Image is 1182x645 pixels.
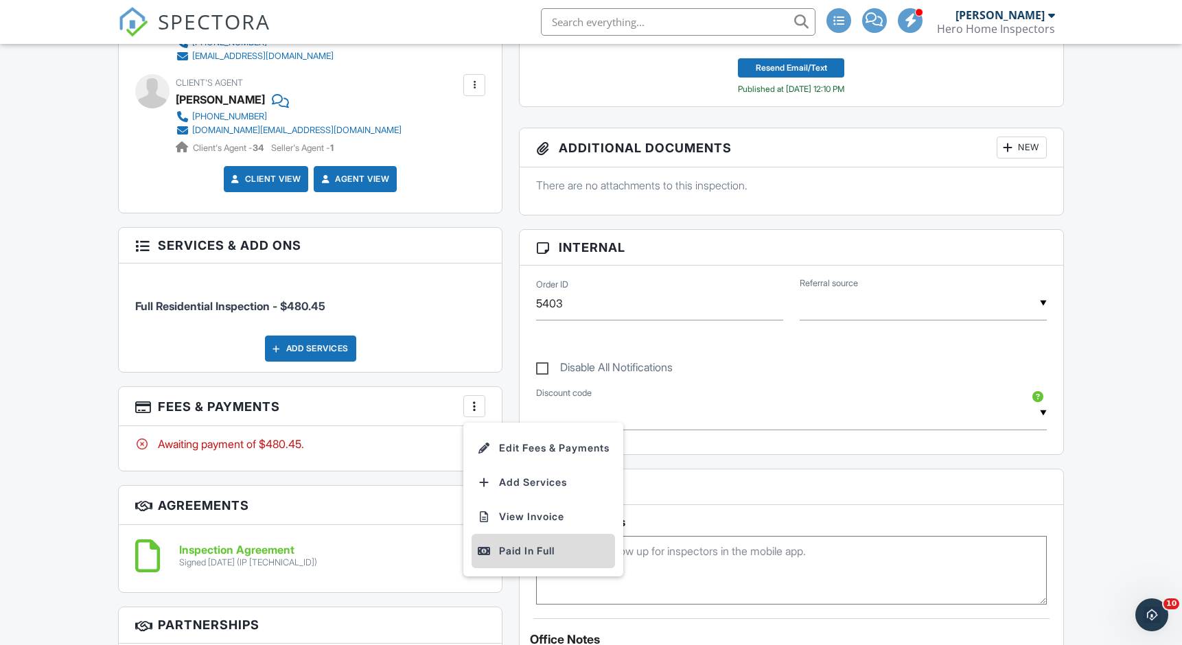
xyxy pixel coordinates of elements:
h6: Inspection Agreement [179,544,317,556]
a: [EMAIL_ADDRESS][DOMAIN_NAME] [176,49,334,63]
a: Client View [229,172,301,186]
div: [PERSON_NAME] [955,8,1045,22]
div: Hero Home Inspectors [937,22,1055,36]
h5: Inspector Notes [536,515,1047,529]
div: [DOMAIN_NAME][EMAIL_ADDRESS][DOMAIN_NAME] [192,125,402,136]
h3: Services & Add ons [119,228,502,263]
h3: Partnerships [119,607,502,643]
h3: Additional Documents [520,128,1063,167]
a: [PHONE_NUMBER] [176,110,402,124]
p: There are no attachments to this inspection. [536,178,1047,193]
div: Awaiting payment of $480.45. [135,436,485,451]
h3: Agreements [119,486,502,525]
div: Add Services [265,336,356,362]
a: [PERSON_NAME] [176,89,265,110]
span: Client's Agent [176,78,243,88]
label: Referral source [800,277,858,290]
strong: 34 [253,143,264,153]
strong: 1 [330,143,334,153]
span: Seller's Agent - [271,143,334,153]
h3: Fees & Payments [119,387,502,426]
a: [DOMAIN_NAME][EMAIL_ADDRESS][DOMAIN_NAME] [176,124,402,137]
div: [EMAIL_ADDRESS][DOMAIN_NAME] [192,51,334,62]
a: Agent View [318,172,389,186]
li: Service: Full Residential Inspection [135,274,485,325]
h3: Internal [520,230,1063,266]
a: SPECTORA [118,19,270,47]
div: New [997,137,1047,159]
div: Signed [DATE] (IP [TECHNICAL_ID]) [179,557,317,568]
input: Search everything... [541,8,815,36]
label: Disable All Notifications [536,361,673,378]
span: Full Residential Inspection - $480.45 [135,299,325,313]
iframe: Intercom live chat [1135,598,1168,631]
span: SPECTORA [158,7,270,36]
a: Inspection Agreement Signed [DATE] (IP [TECHNICAL_ID]) [179,544,317,568]
div: [PHONE_NUMBER] [192,111,267,122]
label: Discount code [536,387,592,399]
h3: Notes [520,469,1063,505]
span: Client's Agent - [193,143,266,153]
img: The Best Home Inspection Software - Spectora [118,7,148,37]
span: 10 [1163,598,1179,609]
label: Order ID [536,279,568,291]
